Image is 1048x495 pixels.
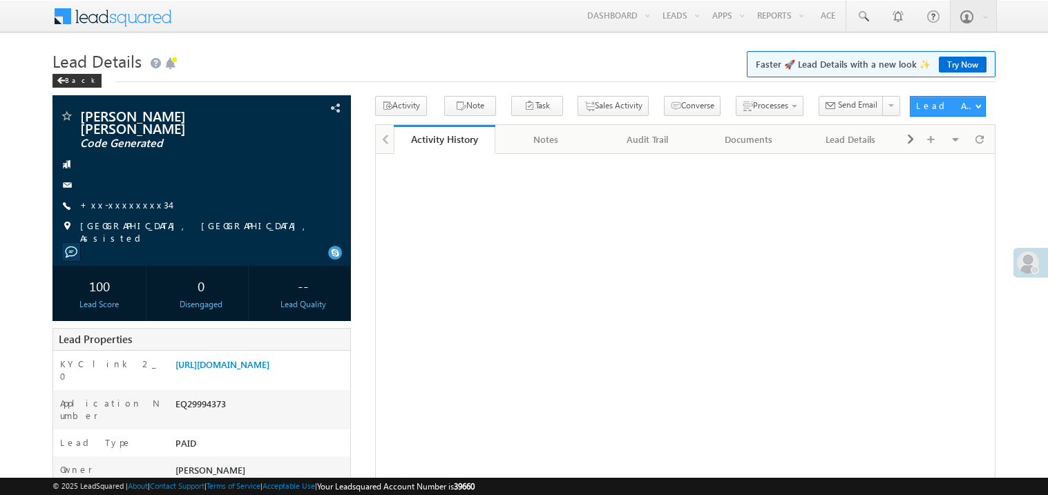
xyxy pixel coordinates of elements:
a: About [128,481,148,490]
span: [GEOGRAPHIC_DATA], [GEOGRAPHIC_DATA], Assisted [80,220,322,244]
span: Your Leadsquared Account Number is [317,481,475,492]
a: Audit Trail [597,125,698,154]
span: [PERSON_NAME] [175,464,245,476]
a: Contact Support [150,481,204,490]
a: Back [53,73,108,85]
button: Converse [664,96,721,116]
div: 0 [158,273,245,298]
a: Notes [495,125,597,154]
button: Task [511,96,563,116]
div: Notes [506,131,584,148]
a: Acceptable Use [263,481,315,490]
label: Application Number [60,397,161,422]
span: Lead Details [53,50,142,72]
button: Activity [375,96,427,116]
a: Documents [698,125,800,154]
div: 100 [56,273,143,298]
span: [PERSON_NAME] [PERSON_NAME] [80,109,265,134]
span: Code Generated [80,137,265,151]
div: EQ29994373 [172,397,350,416]
span: Processes [753,100,788,110]
div: Documents [709,131,788,148]
div: Activity History [404,133,485,146]
a: [URL][DOMAIN_NAME] [175,358,269,370]
div: Lead Quality [260,298,347,311]
div: Lead Score [56,298,143,311]
a: Activity History [394,125,495,154]
div: PAID [172,436,350,456]
button: Processes [736,96,803,116]
button: Lead Actions [910,96,986,117]
label: Owner [60,463,93,476]
a: +xx-xxxxxxxx34 [80,199,170,211]
div: Audit Trail [608,131,686,148]
a: Terms of Service [207,481,260,490]
span: Lead Properties [59,332,132,346]
label: Lead Type [60,436,132,449]
span: © 2025 LeadSquared | | | | | [53,480,475,493]
div: -- [260,273,347,298]
span: 39660 [454,481,475,492]
div: Back [53,74,102,88]
button: Sales Activity [578,96,649,116]
button: Note [444,96,496,116]
button: Send Email [819,96,884,116]
span: Faster 🚀 Lead Details with a new look ✨ [756,57,987,71]
div: Disengaged [158,298,245,311]
div: Lead Actions [916,99,975,112]
a: Try Now [939,57,987,72]
div: Lead Details [811,131,889,148]
span: Send Email [838,99,877,111]
label: KYC link 2_0 [60,358,161,382]
a: Lead Details [800,125,902,154]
